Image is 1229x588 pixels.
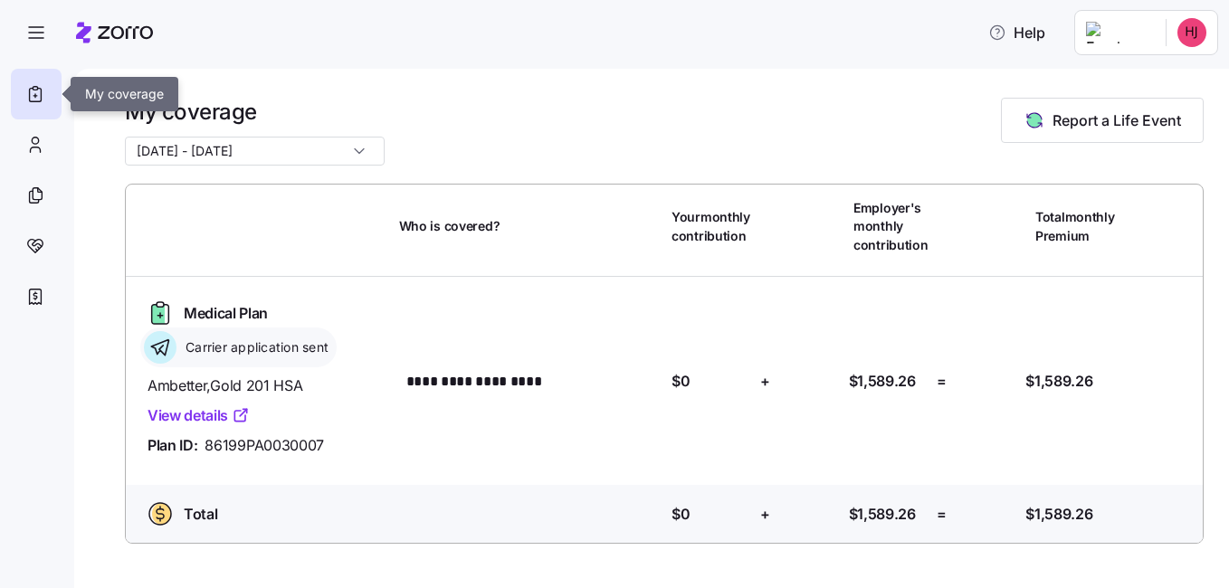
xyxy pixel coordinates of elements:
span: Medical Plan [184,302,268,325]
span: $1,589.26 [849,370,916,393]
button: Report a Life Event [1001,98,1204,143]
span: $0 [672,370,690,393]
span: $1,589.26 [1025,370,1092,393]
button: Help [974,14,1060,51]
span: $1,589.26 [1025,503,1092,526]
span: Help [988,22,1045,43]
span: Total monthly Premium [1035,208,1115,245]
span: $0 [672,503,690,526]
span: Plan ID: [148,434,197,457]
img: f2fdc4b450a3dd367270c9c402a4597f [1177,18,1206,47]
span: Your monthly contribution [672,208,750,245]
span: 86199PA0030007 [205,434,324,457]
span: = [937,503,947,526]
span: Total [184,503,217,526]
span: Report a Life Event [1053,109,1181,131]
span: Who is covered? [399,217,500,235]
span: + [760,503,770,526]
span: + [760,370,770,393]
span: = [937,370,947,393]
img: Employer logo [1086,22,1151,43]
span: Employer's monthly contribution [853,199,930,254]
span: Ambetter , Gold 201 HSA [148,375,385,397]
span: $1,589.26 [849,503,916,526]
h1: My coverage [125,98,385,126]
span: Carrier application sent [180,338,329,356]
a: View details [148,404,250,427]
